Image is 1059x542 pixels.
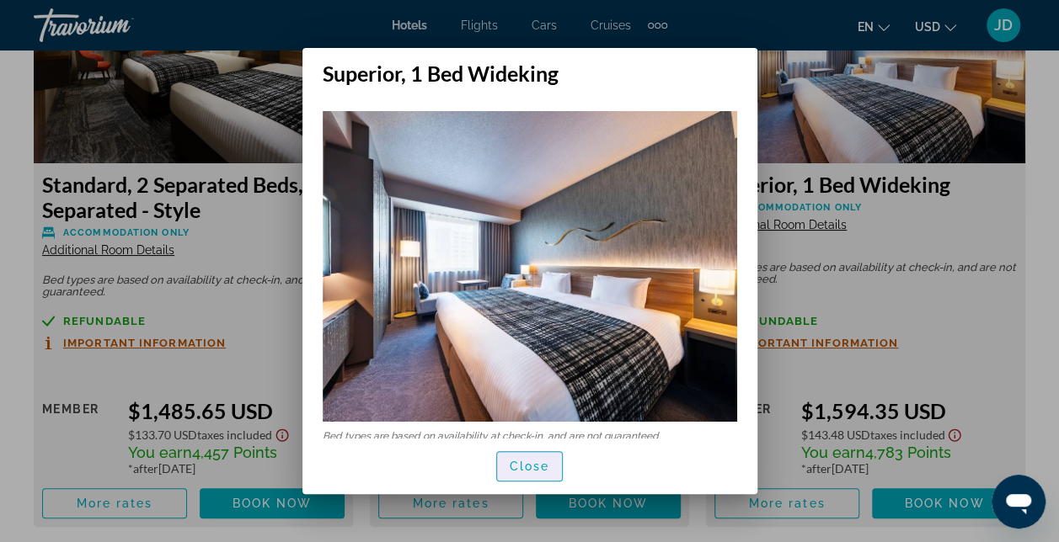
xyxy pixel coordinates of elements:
[323,430,737,442] p: Bed types are based on availability at check-in, and are not guaranteed.
[992,475,1046,529] iframe: Button to launch messaging window
[323,111,737,422] img: Superior, 1 Bed Wideking
[496,451,564,481] button: Close
[510,460,550,473] span: Close
[302,48,757,86] h2: Superior, 1 Bed Wideking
